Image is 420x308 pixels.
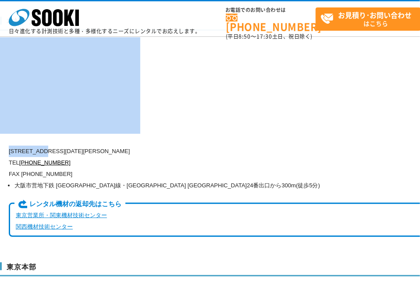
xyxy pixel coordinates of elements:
[256,32,272,40] span: 17:30
[9,29,201,34] p: 日々進化する計測技術と多種・多様化するニーズにレンタルでお応えします。
[338,10,412,20] strong: お見積り･お問い合わせ
[239,32,251,40] span: 8:50
[14,200,125,209] span: レンタル機材の返却先はこちら
[226,7,316,13] span: お電話でのお問い合わせは
[226,32,313,40] span: (平日 ～ 土日、祝日除く)
[16,223,73,230] a: 関西機材技術センター
[226,14,316,32] a: [PHONE_NUMBER]
[16,212,107,218] a: 東京営業所・関東機材技術センター
[19,159,71,166] a: [PHONE_NUMBER]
